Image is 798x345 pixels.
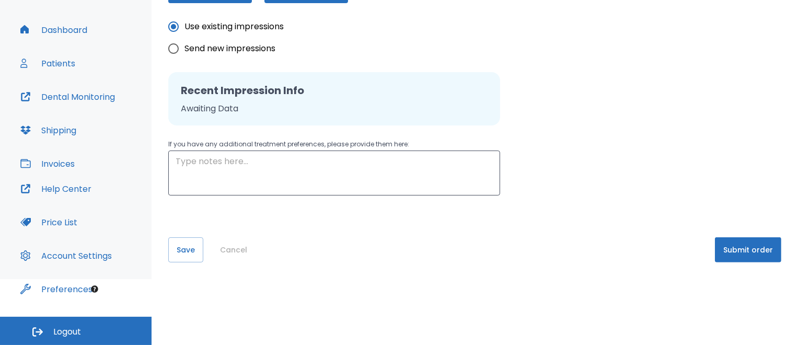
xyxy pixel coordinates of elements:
[14,17,94,42] button: Dashboard
[168,237,203,262] button: Save
[14,118,83,143] button: Shipping
[14,84,121,109] button: Dental Monitoring
[53,326,81,338] span: Logout
[184,42,275,55] span: Send new impressions
[181,83,488,98] h2: Recent Impression Info
[14,176,98,201] button: Help Center
[14,51,82,76] button: Patients
[14,210,84,235] button: Price List
[14,277,99,302] button: Preferences
[90,284,99,294] div: Tooltip anchor
[168,138,500,151] p: If you have any additional treatment preferences, please provide them here:
[14,151,81,176] button: Invoices
[216,237,251,262] button: Cancel
[181,102,488,115] p: Awaiting Data
[715,237,781,262] button: Submit order
[14,243,118,268] button: Account Settings
[184,20,284,33] span: Use existing impressions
